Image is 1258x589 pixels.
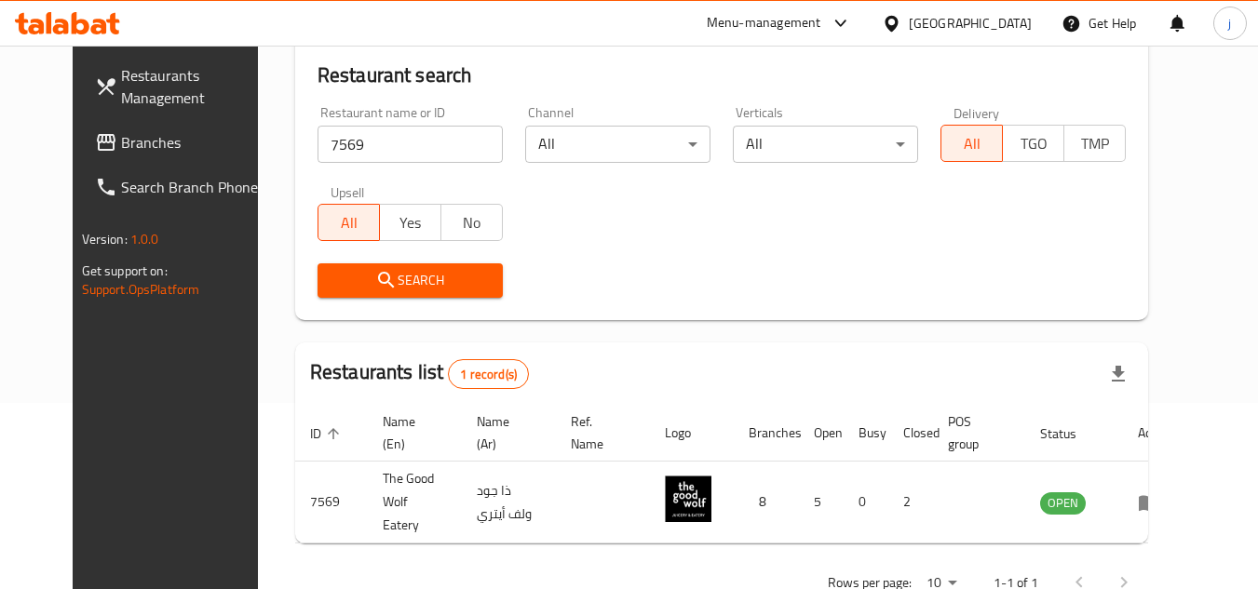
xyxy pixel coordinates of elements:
span: j [1228,13,1231,33]
span: All [326,209,372,236]
button: All [318,204,380,241]
span: TMP [1072,130,1118,157]
span: Search Branch Phone [121,176,268,198]
th: Closed [888,405,933,462]
div: Export file [1096,352,1141,396]
button: Search [318,263,503,298]
span: Name (En) [383,410,440,455]
button: Yes [379,204,441,241]
span: OPEN [1040,492,1086,514]
td: 5 [799,462,844,543]
button: TMP [1063,125,1126,162]
td: 7569 [295,462,368,543]
span: No [449,209,495,236]
div: All [525,126,710,163]
a: Support.OpsPlatform [82,277,200,301]
td: 0 [844,462,888,543]
div: All [733,126,918,163]
span: TGO [1010,130,1057,157]
label: Upsell [331,185,365,198]
td: ذا جود ولف أيتري [462,462,556,543]
div: Menu-management [707,12,821,34]
span: Yes [387,209,434,236]
button: TGO [1002,125,1064,162]
button: All [940,125,1003,162]
td: 8 [734,462,799,543]
img: The Good Wolf Eatery [665,475,711,522]
th: Busy [844,405,888,462]
table: enhanced table [295,405,1187,543]
a: Branches [80,120,283,165]
input: Search for restaurant name or ID.. [318,126,503,163]
span: Restaurants Management [121,64,268,109]
td: The Good Wolf Eatery [368,462,462,543]
a: Restaurants Management [80,53,283,120]
span: Search [332,269,488,292]
div: OPEN [1040,492,1086,515]
th: Branches [734,405,799,462]
span: Ref. Name [571,410,628,455]
span: All [949,130,995,157]
span: 1 record(s) [449,366,528,383]
td: 2 [888,462,933,543]
div: [GEOGRAPHIC_DATA] [909,13,1032,33]
h2: Restaurants list [310,358,529,389]
th: Logo [650,405,734,462]
button: No [440,204,503,241]
span: Status [1040,422,1101,445]
span: Get support on: [82,259,168,283]
span: Name (Ar) [477,410,534,455]
a: Search Branch Phone [80,165,283,209]
label: Delivery [954,106,1000,119]
th: Action [1123,405,1187,462]
h2: Restaurant search [318,61,1127,89]
span: Branches [121,131,268,154]
th: Open [799,405,844,462]
div: Menu [1138,491,1172,514]
span: POS group [948,410,1003,455]
span: Version: [82,227,128,251]
span: ID [310,422,345,445]
span: 1.0.0 [130,227,159,251]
